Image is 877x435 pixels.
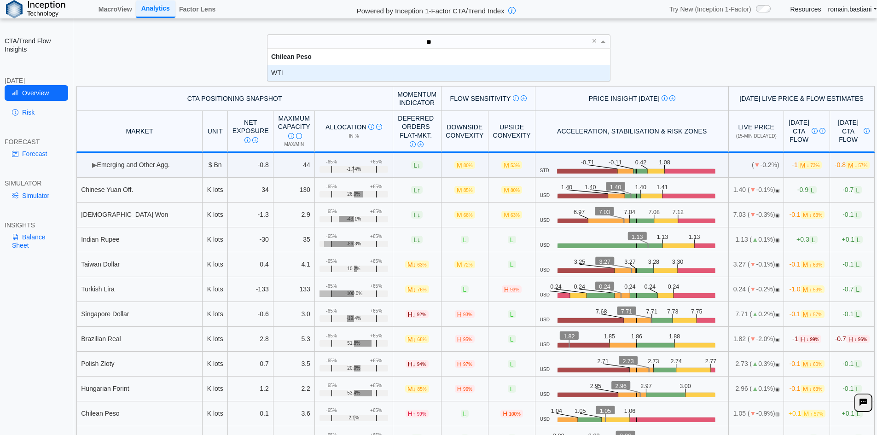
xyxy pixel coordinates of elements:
[81,335,197,343] div: Brazilian Real
[626,208,637,215] text: 7.04
[203,302,228,327] td: K lots
[267,65,610,81] div: WTI
[846,161,870,169] span: M
[441,111,488,153] th: Downside Convexity
[842,186,862,194] span: -0.7
[854,236,863,244] span: L
[418,337,427,342] span: 68%
[754,161,761,168] span: ▼
[228,203,273,227] td: -1.3
[411,186,423,194] span: L
[203,327,228,352] td: K lots
[626,283,638,290] text: 0.24
[411,236,423,244] span: L
[203,178,228,203] td: K lots
[611,183,623,190] text: 1.40
[454,261,475,268] span: M
[809,236,818,244] span: L
[406,310,429,318] span: H
[347,365,360,371] span: 20.0%
[575,283,586,290] text: 0.24
[228,277,273,302] td: -133
[410,141,416,147] img: Info
[540,367,550,372] span: USD
[5,104,68,120] a: Risk
[273,302,315,327] td: 3.0
[864,128,870,134] img: Info
[669,95,675,101] img: Read More
[81,285,197,293] div: Turkish Lira
[273,377,315,401] td: 2.2
[637,183,648,190] text: 1.40
[842,360,862,368] span: -0.1
[508,261,516,268] span: L
[564,332,575,339] text: 1.82
[809,362,822,367] span: ↓ 60%
[502,285,522,293] span: H
[729,153,784,178] td: ( -0.2%)
[464,188,473,193] span: 85%
[809,287,822,292] span: ↓ 53%
[488,111,535,153] th: Upside Convexity
[417,161,420,168] span: ↓
[801,261,825,268] span: M
[228,227,273,252] td: -30
[798,335,822,343] span: H
[296,133,302,139] img: Read More
[455,310,475,318] span: H
[273,153,315,178] td: 44
[729,178,784,203] td: 1.40 ( -0.1%)
[418,262,427,267] span: 63%
[729,203,784,227] td: 7.03 ( -0.3%)
[267,49,610,65] div: Chilean Peso
[511,163,520,168] span: 53%
[397,114,434,148] div: Deferred Orders FLAT-MKT.
[76,111,203,153] th: MARKET
[854,360,862,368] span: L
[232,118,269,144] div: Net Exposure
[501,161,522,169] span: M
[413,285,416,293] span: ↓
[411,211,423,219] span: L
[729,227,784,252] td: 1.13 ( 0.1%)
[406,360,429,368] span: H
[801,285,825,293] span: M
[789,118,825,144] div: [DATE] CTA Flow
[273,277,315,302] td: 133
[228,377,273,401] td: 1.2
[508,335,516,343] span: L
[674,258,686,265] text: 3.30
[610,158,623,165] text: -0.11
[463,337,472,342] span: 95%
[521,95,527,101] img: Read More
[789,285,825,293] span: -1.0
[78,73,873,78] h5: Positioning data updated at previous day close; Price and Flow estimates updated intraday (15-min...
[775,287,779,292] span: OPEN: Market session is currently open.
[626,258,638,265] text: 3.27
[5,179,68,187] div: SIMULATOR
[586,183,597,190] text: 1.40
[659,233,671,240] text: 1.13
[598,358,610,365] text: 2.71
[675,208,686,215] text: 7.12
[81,186,197,194] div: Chinese Yuan Off.
[540,317,550,323] span: USD
[463,312,472,317] span: 93%
[368,124,374,130] img: Info
[809,262,822,267] span: ↓ 63%
[347,191,360,197] span: 26.0%
[535,111,729,153] th: Acceleration, Stabilisation & Risk Zones
[854,211,862,219] span: L
[345,291,362,296] span: -100.0%
[5,146,68,162] a: Forecast
[326,284,337,289] div: -65%
[842,211,862,219] span: -0.1
[508,310,516,318] span: L
[81,310,197,318] div: Singapore Dollar
[454,161,475,169] span: M
[203,352,228,377] td: K lots
[789,261,825,268] span: -0.1
[228,178,273,203] td: 34
[650,358,662,365] text: 2.73
[461,285,469,293] span: L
